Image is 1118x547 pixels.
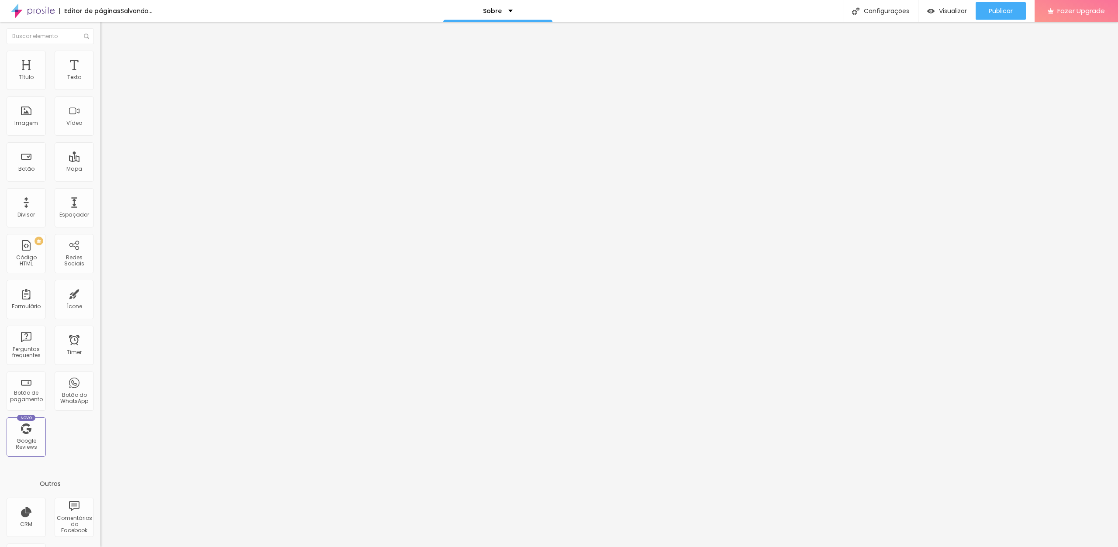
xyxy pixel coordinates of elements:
img: Icone [852,7,859,15]
div: Comentários do Facebook [57,515,91,534]
div: Editor de páginas [59,8,121,14]
p: Sobre [483,8,502,14]
button: Visualizar [918,2,976,20]
div: Google Reviews [9,438,43,451]
div: Novo [17,415,36,421]
div: Vídeo [66,120,82,126]
iframe: Editor [100,22,1118,547]
span: Publicar [989,7,1013,14]
img: view-1.svg [927,7,935,15]
div: Timer [67,349,82,355]
div: Formulário [12,303,41,310]
div: Imagem [14,120,38,126]
div: Botão [18,166,35,172]
input: Buscar elemento [7,28,94,44]
div: Salvando... [121,8,152,14]
div: Ícone [67,303,82,310]
div: Botão do WhatsApp [57,392,91,405]
div: CRM [20,521,32,527]
span: Visualizar [939,7,967,14]
div: Botão de pagamento [9,390,43,403]
div: Código HTML [9,255,43,267]
div: Redes Sociais [57,255,91,267]
span: Fazer Upgrade [1057,7,1105,14]
button: Publicar [976,2,1026,20]
div: Mapa [66,166,82,172]
div: Divisor [17,212,35,218]
div: Título [19,74,34,80]
div: Espaçador [59,212,89,218]
img: Icone [84,34,89,39]
div: Perguntas frequentes [9,346,43,359]
div: Texto [67,74,81,80]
